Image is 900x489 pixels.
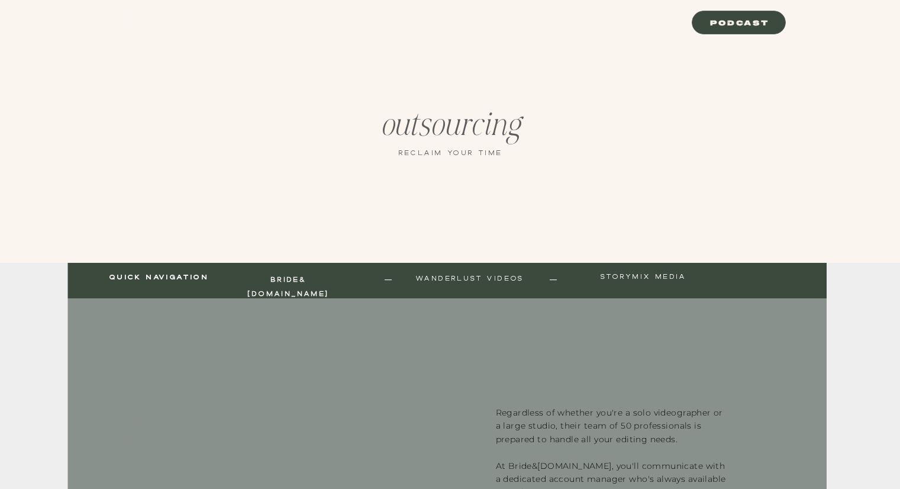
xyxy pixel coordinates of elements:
a: bride&[DOMAIN_NAME] [234,272,343,286]
a: — [549,272,560,286]
b: bride&[DOMAIN_NAME] [247,275,328,298]
h2: reclaim your time [208,147,693,159]
a: HOME [341,17,366,27]
a: resources [447,17,502,27]
a: — [384,272,395,286]
a: Podcast [389,17,436,27]
a: Wanderlust Videos [409,274,531,288]
a: ABOUT [529,17,559,27]
h1: outsourcing [208,106,693,153]
a: Podcast [699,17,780,27]
a: quick navigation [108,272,210,286]
a: storymix media [595,272,692,286]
